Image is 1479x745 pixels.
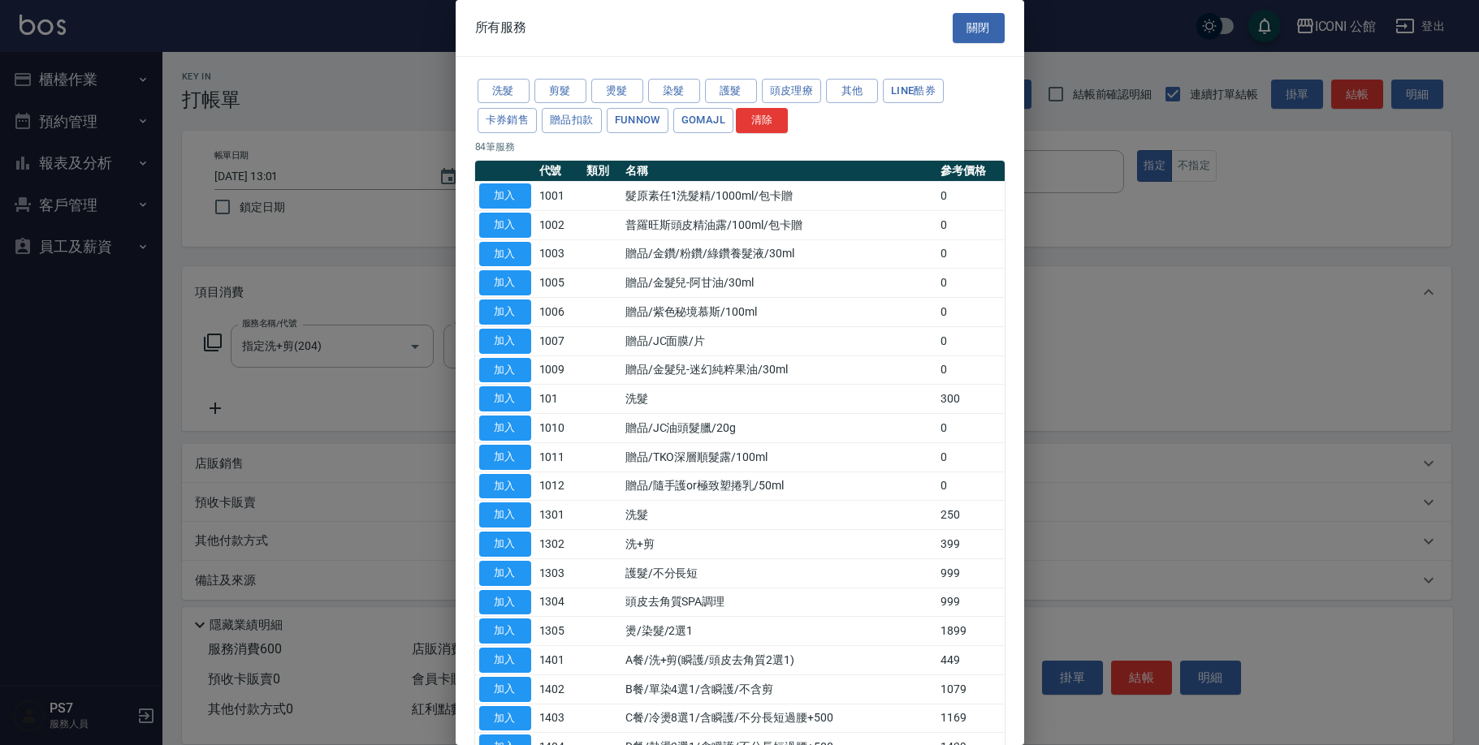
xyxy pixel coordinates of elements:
td: 頭皮去角質SPA調理 [621,588,936,617]
td: 0 [936,414,1005,443]
button: 加入 [479,299,531,325]
td: 1169 [936,704,1005,733]
button: 加入 [479,532,531,557]
td: 洗+剪 [621,530,936,559]
button: 加入 [479,242,531,267]
button: 頭皮理療 [762,79,822,104]
td: 1303 [535,558,582,588]
button: FUNNOW [607,108,668,133]
th: 參考價格 [936,161,1005,182]
td: 贈品/JC面膜/片 [621,326,936,355]
td: 1002 [535,210,582,239]
td: 1301 [535,501,582,530]
td: A餐/洗+剪(瞬護/頭皮去角質2選1) [621,646,936,675]
button: LINE酷券 [883,79,944,104]
td: 1012 [535,472,582,501]
td: 贈品/金鑽/粉鑽/綠鑽養髮液/30ml [621,239,936,269]
td: 髮原素任1洗髮精/1000ml/包卡贈 [621,182,936,211]
td: 0 [936,326,1005,355]
td: 護髮/不分長短 [621,558,936,588]
td: 0 [936,298,1005,327]
td: 999 [936,558,1005,588]
button: 卡券銷售 [478,108,538,133]
td: 1401 [535,646,582,675]
td: 449 [936,646,1005,675]
th: 代號 [535,161,582,182]
td: 399 [936,530,1005,559]
td: 0 [936,472,1005,501]
td: 贈品/金髮兒-阿甘油/30ml [621,269,936,298]
td: 1302 [535,530,582,559]
button: 加入 [479,590,531,615]
button: 加入 [479,677,531,702]
td: 贈品/金髮兒-迷幻純粹果油/30ml [621,355,936,385]
td: 1079 [936,674,1005,704]
td: 101 [535,385,582,414]
td: 1305 [535,617,582,646]
td: 1304 [535,588,582,617]
button: GOMAJL [673,108,733,133]
button: 加入 [479,561,531,586]
th: 名稱 [621,161,936,182]
td: 1011 [535,442,582,472]
td: 1007 [535,326,582,355]
td: 999 [936,588,1005,617]
td: 洗髮 [621,501,936,530]
td: C餐/冷燙8選1/含瞬護/不分長短過腰+500 [621,704,936,733]
button: 護髮 [705,79,757,104]
td: 燙/染髮/2選1 [621,617,936,646]
td: 0 [936,239,1005,269]
button: 加入 [479,183,531,209]
td: 洗髮 [621,385,936,414]
td: 1899 [936,617,1005,646]
td: 1009 [535,355,582,385]
p: 84 筆服務 [475,140,1005,154]
button: 加入 [479,618,531,644]
span: 所有服務 [475,19,527,36]
button: 加入 [479,474,531,499]
button: 加入 [479,358,531,383]
td: 贈品/隨手護or極致塑捲乳/50ml [621,472,936,501]
td: B餐/單染4選1/含瞬護/不含剪 [621,674,936,704]
button: 加入 [479,329,531,354]
button: 洗髮 [478,79,530,104]
th: 類別 [582,161,621,182]
td: 普羅旺斯頭皮精油露/100ml/包卡贈 [621,210,936,239]
button: 剪髮 [534,79,586,104]
button: 加入 [479,706,531,731]
button: 加入 [479,445,531,470]
td: 贈品/紫色秘境慕斯/100ml [621,298,936,327]
button: 加入 [479,270,531,295]
button: 加入 [479,648,531,673]
td: 0 [936,182,1005,211]
td: 0 [936,269,1005,298]
td: 1001 [535,182,582,211]
td: 300 [936,385,1005,414]
td: 1010 [535,414,582,443]
button: 染髮 [648,79,700,104]
button: 加入 [479,416,531,441]
td: 1402 [535,674,582,704]
td: 250 [936,501,1005,530]
td: 贈品/JC油頭髮臘/20g [621,414,936,443]
button: 贈品扣款 [542,108,602,133]
button: 加入 [479,502,531,528]
button: 燙髮 [591,79,643,104]
td: 0 [936,442,1005,472]
td: 0 [936,210,1005,239]
td: 1403 [535,704,582,733]
button: 關閉 [953,13,1005,43]
td: 贈品/TKO深層順髮露/100ml [621,442,936,472]
td: 1006 [535,298,582,327]
td: 1003 [535,239,582,269]
button: 其他 [826,79,878,104]
td: 1005 [535,269,582,298]
button: 加入 [479,386,531,411]
td: 0 [936,355,1005,385]
button: 清除 [736,108,788,133]
button: 加入 [479,213,531,238]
